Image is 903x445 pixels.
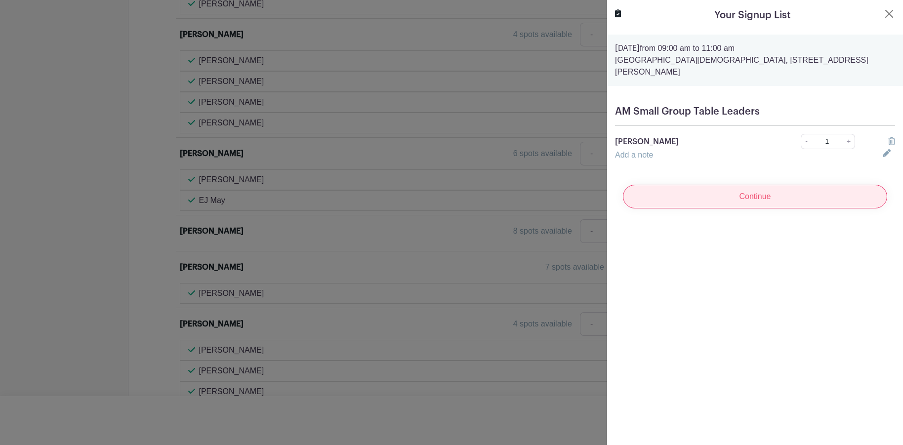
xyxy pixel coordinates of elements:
[883,8,895,20] button: Close
[615,42,895,54] p: from 09:00 am to 11:00 am
[623,185,887,208] input: Continue
[714,8,790,23] h5: Your Signup List
[615,54,895,78] p: [GEOGRAPHIC_DATA][DEMOGRAPHIC_DATA], [STREET_ADDRESS][PERSON_NAME]
[843,134,855,149] a: +
[615,136,774,148] p: [PERSON_NAME]
[615,44,640,52] strong: [DATE]
[801,134,812,149] a: -
[615,106,895,118] h5: AM Small Group Table Leaders
[615,151,653,159] a: Add a note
